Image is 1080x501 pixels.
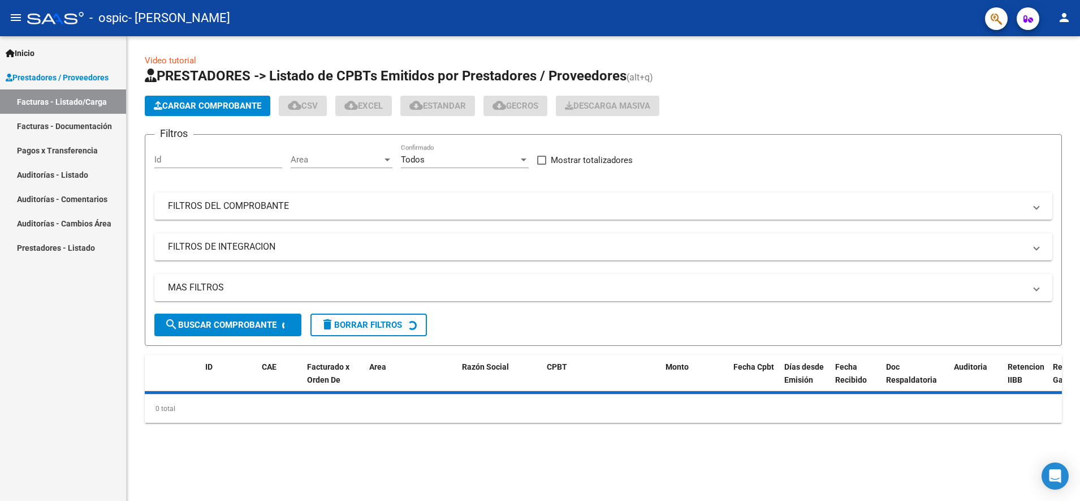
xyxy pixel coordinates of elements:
span: (alt+q) [627,72,653,83]
datatable-header-cell: Area [365,355,441,405]
span: CSV [288,101,318,111]
app-download-masive: Descarga masiva de comprobantes (adjuntos) [556,96,659,116]
datatable-header-cell: Facturado x Orden De [303,355,365,405]
mat-icon: cloud_download [344,99,358,112]
div: Open Intercom Messenger [1042,463,1069,490]
span: Inicio [6,47,34,59]
datatable-header-cell: Auditoria [949,355,1003,405]
mat-panel-title: FILTROS DE INTEGRACION [168,241,1025,253]
datatable-header-cell: Retencion IIBB [1003,355,1048,405]
button: Estandar [400,96,475,116]
span: CAE [262,362,277,371]
button: Buscar Comprobante [154,314,301,336]
span: Prestadores / Proveedores [6,71,109,84]
mat-icon: cloud_download [409,99,423,112]
span: Descarga Masiva [565,101,650,111]
button: Borrar Filtros [310,314,427,336]
span: Días desde Emisión [784,362,824,384]
datatable-header-cell: Razón Social [457,355,542,405]
span: Monto [666,362,689,371]
mat-icon: cloud_download [493,99,506,112]
mat-icon: person [1057,11,1071,24]
span: Razón Social [462,362,509,371]
span: Cargar Comprobante [154,101,261,111]
span: PRESTADORES -> Listado de CPBTs Emitidos por Prestadores / Proveedores [145,68,627,84]
span: EXCEL [344,101,383,111]
span: Doc Respaldatoria [886,362,937,384]
button: EXCEL [335,96,392,116]
span: Borrar Filtros [321,320,402,330]
mat-expansion-panel-header: FILTROS DEL COMPROBANTE [154,192,1052,220]
datatable-header-cell: Monto [661,355,729,405]
span: Facturado x Orden De [307,362,349,384]
span: - ospic [89,6,128,31]
h3: Filtros [154,126,193,142]
datatable-header-cell: ID [201,355,257,405]
mat-icon: menu [9,11,23,24]
datatable-header-cell: CAE [257,355,303,405]
button: Gecros [483,96,547,116]
span: Auditoria [954,362,987,371]
datatable-header-cell: Doc Respaldatoria [882,355,949,405]
datatable-header-cell: CPBT [542,355,661,405]
mat-icon: search [165,318,178,331]
mat-icon: delete [321,318,334,331]
a: Video tutorial [145,55,196,66]
span: CPBT [547,362,567,371]
span: Fecha Cpbt [733,362,774,371]
span: Fecha Recibido [835,362,867,384]
mat-expansion-panel-header: FILTROS DE INTEGRACION [154,233,1052,260]
mat-icon: cloud_download [288,99,301,112]
div: 0 total [145,395,1062,423]
mat-panel-title: MAS FILTROS [168,281,1025,294]
mat-panel-title: FILTROS DEL COMPROBANTE [168,200,1025,212]
button: Descarga Masiva [556,96,659,116]
span: Retencion IIBB [1008,362,1044,384]
span: ID [205,362,213,371]
button: CSV [279,96,327,116]
span: Todos [401,155,425,165]
span: Area [291,155,382,165]
span: Mostrar totalizadores [551,153,633,167]
span: Area [369,362,386,371]
span: - [PERSON_NAME] [128,6,230,31]
span: Estandar [409,101,466,111]
span: Buscar Comprobante [165,320,277,330]
mat-expansion-panel-header: MAS FILTROS [154,274,1052,301]
button: Cargar Comprobante [145,96,270,116]
span: Gecros [493,101,538,111]
datatable-header-cell: Días desde Emisión [780,355,831,405]
datatable-header-cell: Fecha Recibido [831,355,882,405]
datatable-header-cell: Fecha Cpbt [729,355,780,405]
